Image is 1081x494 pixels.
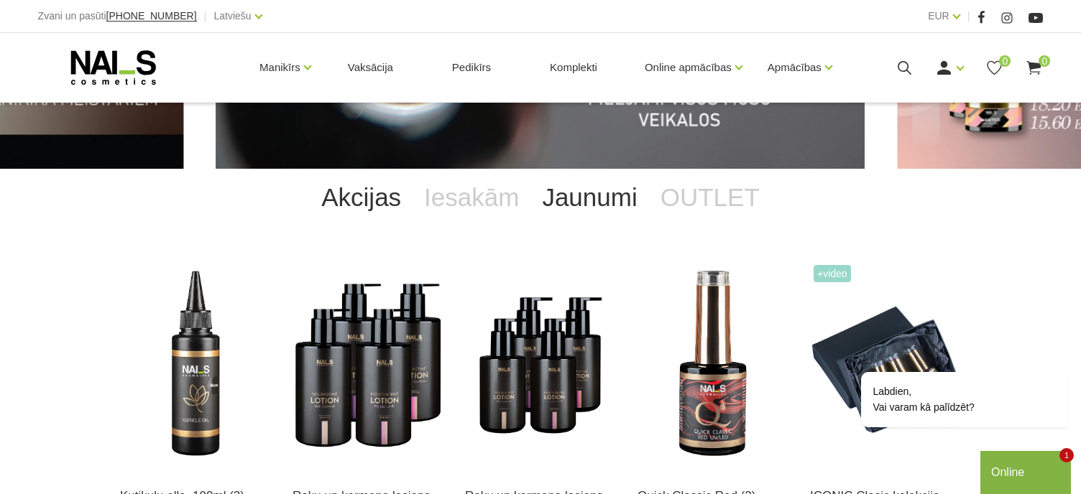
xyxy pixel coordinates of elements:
span: [PHONE_NUMBER] [106,10,197,22]
span: +Video [814,265,851,282]
a: Komplekti [538,33,609,102]
span: | [967,7,970,25]
a: 0 [985,59,1003,77]
span: 0 [1039,55,1050,67]
iframe: chat widget [815,242,1074,444]
a: Pedikīrs [441,33,502,102]
img: Īpaši pigmentētas gellakasAtklājiet NAILS Cosmetics “Quick” sērijas īpaši pigmentētās gellakas, k... [810,261,961,469]
a: EUR [928,7,949,24]
a: Apmācības [768,39,822,96]
img: Mitrinoša, mīkstinoša un aromātiska kutikulas eļļa. Bagāta ar nepieciešamo omega-3, 6 un 9, kā ar... [120,261,271,469]
a: Jaunumi [530,169,648,226]
iframe: chat widget [980,448,1074,494]
a: Akcijas [310,169,413,226]
a: Latviešu [213,7,251,24]
a: 0 [1025,59,1043,77]
span: | [204,7,207,25]
a: [PHONE_NUMBER] [106,11,197,22]
a: Vaksācija [336,33,405,102]
div: Zvani un pasūti [38,7,197,25]
span: 0 [999,55,1011,67]
img: Quick Classic Red - īpaši pigmentēta, augstas kvalitātes klasiskā sarkanā gellaka, kas piešķir el... [638,261,788,469]
a: Iesakām [413,169,530,226]
a: Manikīrs [259,39,300,96]
a: Online apmācības [645,39,732,96]
a: OUTLET [649,169,771,226]
img: BAROJOŠS roku un ķermeņa LOSJONSBALI COCONUT barojošs roku un ķermeņa losjons paredzēts jebkura t... [293,261,443,469]
img: BAROJOŠS roku un ķermeņa LOSJONSBALI COCONUT barojošs roku un ķermeņa losjons paredzēts jebkura t... [465,261,616,469]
